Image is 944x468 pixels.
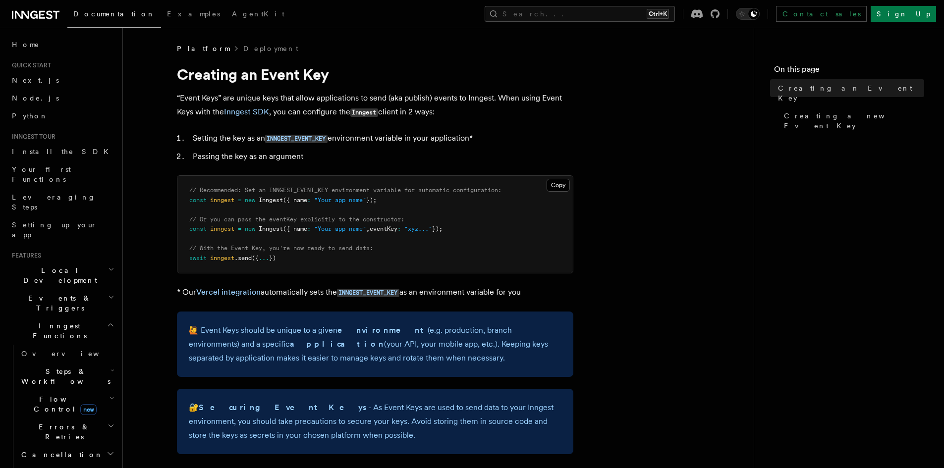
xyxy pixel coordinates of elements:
a: Creating a new Event Key [780,107,924,135]
a: Your first Functions [8,160,116,188]
button: Events & Triggers [8,289,116,317]
span: Install the SDK [12,148,114,156]
span: await [189,255,207,261]
code: INNGEST_EVENT_KEY [337,289,399,297]
button: Inngest Functions [8,317,116,345]
span: "xyz..." [404,225,432,232]
p: 🙋 Event Keys should be unique to a given (e.g. production, branch environments) and a specific (y... [189,323,561,365]
h4: On this page [774,63,924,79]
code: Inngest [350,108,378,117]
a: Creating an Event Key [774,79,924,107]
span: "Your app name" [314,225,366,232]
button: Copy [547,179,570,192]
span: // Or you can pass the eventKey explicitly to the constructor: [189,216,404,223]
span: Next.js [12,76,59,84]
span: Examples [167,10,220,18]
span: = [238,197,241,204]
span: Errors & Retries [17,422,108,442]
span: Creating a new Event Key [784,111,924,131]
a: Examples [161,3,226,27]
a: Sign Up [871,6,936,22]
a: Deployment [243,44,298,53]
span: new [245,225,255,232]
span: Inngest [259,197,283,204]
span: , [366,225,370,232]
p: * Our automatically sets the as an environment variable for you [177,285,573,300]
span: }); [366,197,377,204]
span: Steps & Workflows [17,366,111,386]
span: Events & Triggers [8,293,108,313]
strong: environment [337,325,428,335]
p: “Event Keys” are unique keys that allow applications to send (aka publish) events to Inngest. Whe... [177,91,573,119]
kbd: Ctrl+K [647,9,669,19]
span: : [307,197,311,204]
a: Next.js [8,71,116,89]
a: INNGEST_EVENT_KEY [337,287,399,297]
code: INNGEST_EVENT_KEY [265,135,328,143]
a: INNGEST_EVENT_KEY [265,133,328,143]
li: Passing the key as an argument [190,150,573,163]
a: Vercel integration [196,287,261,297]
span: : [397,225,401,232]
span: Inngest tour [8,133,56,141]
span: Quick start [8,61,51,69]
span: ({ name [283,197,307,204]
strong: application [290,339,384,349]
button: Flow Controlnew [17,390,116,418]
a: Setting up your app [8,216,116,244]
button: Search...Ctrl+K [485,6,675,22]
a: Leveraging Steps [8,188,116,216]
span: Python [12,112,48,120]
span: const [189,225,207,232]
a: Contact sales [776,6,867,22]
span: // Recommended: Set an INNGEST_EVENT_KEY environment variable for automatic configuration: [189,187,501,194]
span: Flow Control [17,394,109,414]
span: new [245,197,255,204]
a: AgentKit [226,3,290,27]
span: new [80,404,97,415]
span: const [189,197,207,204]
span: Cancellation [17,450,103,460]
span: .send [234,255,252,261]
span: }); [432,225,443,232]
a: Python [8,107,116,125]
a: Inngest SDK [224,107,269,116]
span: Overview [21,350,123,358]
span: Features [8,252,41,260]
h1: Creating an Event Key [177,65,573,83]
span: Leveraging Steps [12,193,96,211]
span: : [307,225,311,232]
a: Node.js [8,89,116,107]
span: "Your app name" [314,197,366,204]
span: // With the Event Key, you're now ready to send data: [189,245,373,252]
span: Inngest Functions [8,321,107,341]
li: Setting the key as an environment variable in your application* [190,131,573,146]
span: AgentKit [232,10,284,18]
span: Inngest [259,225,283,232]
span: }) [269,255,276,261]
button: Toggle dark mode [736,8,760,20]
a: Install the SDK [8,143,116,160]
a: Documentation [67,3,161,28]
span: Creating an Event Key [778,83,924,103]
span: Local Development [8,265,108,285]
a: Overview [17,345,116,363]
span: inngest [210,197,234,204]
strong: Securing Event Keys [199,403,368,412]
span: = [238,225,241,232]
span: ({ name [283,225,307,232]
span: eventKey [370,225,397,232]
span: Setting up your app [12,221,97,239]
p: 🔐 - As Event Keys are used to send data to your Inngest environment, you should take precautions ... [189,401,561,442]
span: Your first Functions [12,165,71,183]
span: Platform [177,44,229,53]
button: Steps & Workflows [17,363,116,390]
span: Documentation [73,10,155,18]
a: Home [8,36,116,53]
span: ... [259,255,269,261]
span: Home [12,40,40,50]
button: Local Development [8,261,116,289]
span: inngest [210,225,234,232]
span: Node.js [12,94,59,102]
button: Cancellation [17,446,116,464]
